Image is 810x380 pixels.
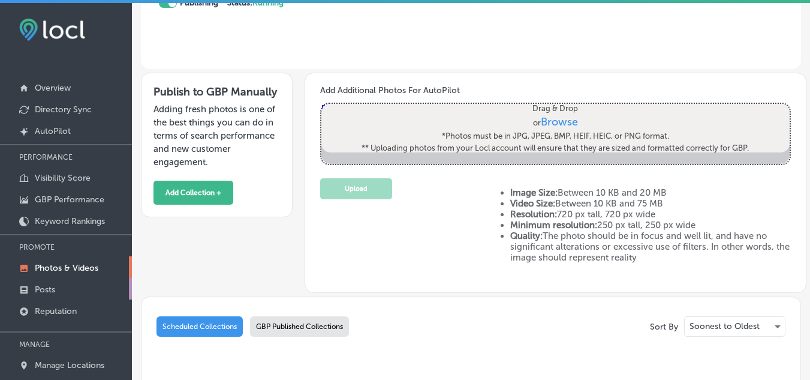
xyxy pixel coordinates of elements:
h3: Publish to GBP Manually [153,85,280,98]
strong: Video Size: [510,198,555,209]
strong: Image Size: [510,187,558,198]
p: Reputation [35,306,77,316]
p: Overview [35,83,71,93]
strong: Resolution: [510,209,557,220]
label: Drag & Drop or *Photos must be in JPG, JPEG, BMP, HEIF, HEIC, or PNG format. ** Uploading photos ... [358,99,753,158]
strong: Quality: [510,231,543,241]
p: Visibility Score [35,173,91,183]
p: Posts [35,285,55,295]
p: Sort By [650,322,678,332]
p: Manage Locations [35,360,104,370]
span: Browse [541,116,578,129]
img: fda3e92497d09a02dc62c9cd864e3231.png [19,19,85,41]
li: The photo should be in focus and well lit, and have no significant alterations or excessive use o... [510,231,791,263]
div: GBP Published Collections [250,316,349,337]
p: Soonest to Oldest [689,322,760,331]
p: Photos & Videos [35,263,98,273]
li: Between 10 KB and 75 MB [510,198,791,209]
button: Add Collection + [153,181,233,205]
p: Adding fresh photos is one of the best things you can do in terms of search performance and new c... [153,103,280,169]
div: Scheduled Collections [156,316,243,337]
div: Soonest to Oldest [685,317,785,336]
p: Keyword Rankings [35,216,105,226]
li: Between 10 KB and 20 MB [510,187,791,198]
p: AutoPilot [35,126,71,136]
li: 250 px tall, 250 px wide [510,220,791,231]
button: Upload [320,178,392,199]
h3: Add Additional Photos For AutoPilot [320,85,791,95]
p: GBP Performance [35,195,104,205]
p: Directory Sync [35,104,92,115]
li: 720 px tall, 720 px wide [510,209,791,220]
strong: Minimum resolution: [510,220,597,231]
